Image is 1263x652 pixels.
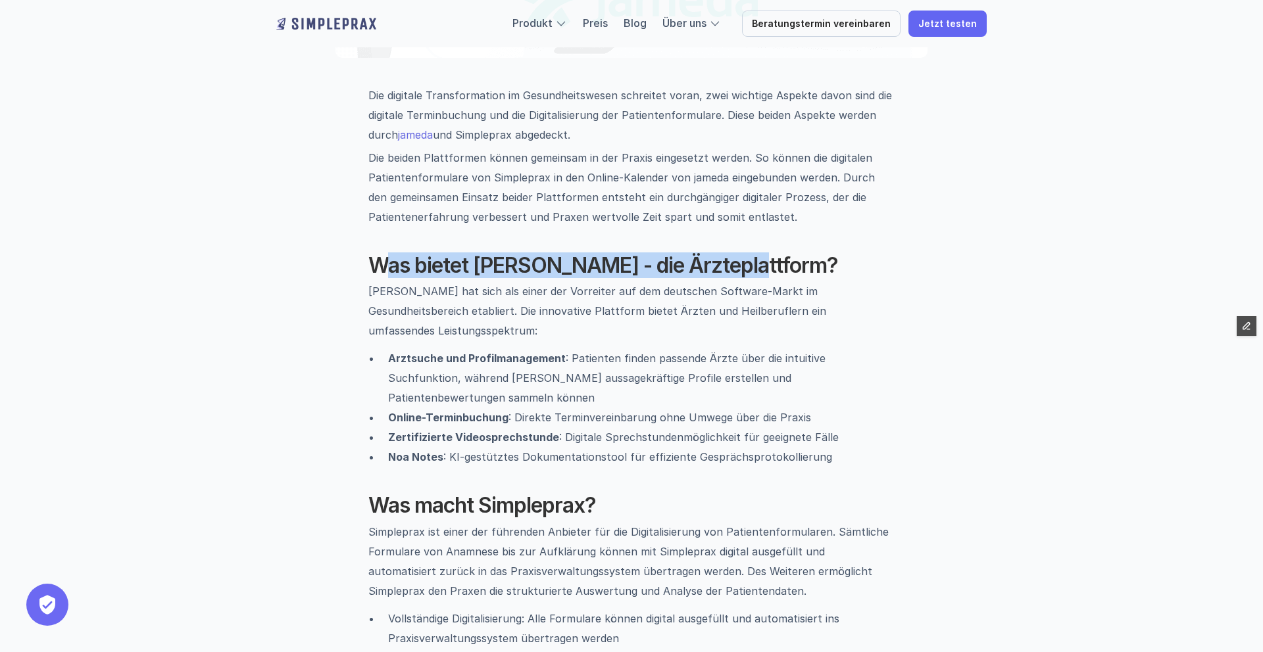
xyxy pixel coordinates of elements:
[368,148,895,227] p: Die beiden Plattformen können gemeinsam in der Praxis eingesetzt werden. So können die digitalen ...
[512,16,553,30] a: Produkt
[368,493,895,518] h2: Was macht Simpleprax?
[624,16,647,30] a: Blog
[583,16,608,30] a: Preis
[662,16,706,30] a: Über uns
[368,281,895,340] p: [PERSON_NAME] hat sich als einer der Vorreiter auf dem deutschen Software-Markt im Gesundheitsber...
[388,407,895,427] p: : Direkte Terminvereinbarung ohne Umwege über die Praxis
[388,450,443,463] strong: Noa Notes
[918,18,977,30] p: Jetzt testen
[398,128,433,141] a: jameda
[368,253,895,278] h2: Was bietet [PERSON_NAME] - die Ärzteplattform?
[908,11,987,37] a: Jetzt testen
[388,447,895,467] p: : KI-gestütztes Dokumentationstool für effiziente Gesprächsprotokollierung
[1237,316,1256,336] button: Edit Framer Content
[388,427,895,447] p: : Digitale Sprechstundenmöglichkeit für geeignete Fälle
[388,609,895,648] p: Vollständige Digitalisierung: Alle Formulare können digital ausgefüllt und automatisiert ins Prax...
[388,348,895,407] p: : Patienten finden passende Ärzte über die intuitive Suchfunktion, während [PERSON_NAME] aussagek...
[388,411,508,424] strong: Online-Terminbuchung
[388,431,559,444] strong: Zertifizierte Videosprechstunde
[388,352,566,365] strong: Arztsuche und Profilmanagement
[742,11,901,37] a: Beratungstermin vereinbaren
[752,18,891,30] p: Beratungstermin vereinbaren
[368,85,895,145] p: Die digitale Transformation im Gesundheitswesen schreitet voran, zwei wichtige Aspekte davon sind...
[368,522,895,601] p: Simpleprax ist einer der führenden Anbieter für die Digitalisierung von Patientenformularen. Sämt...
